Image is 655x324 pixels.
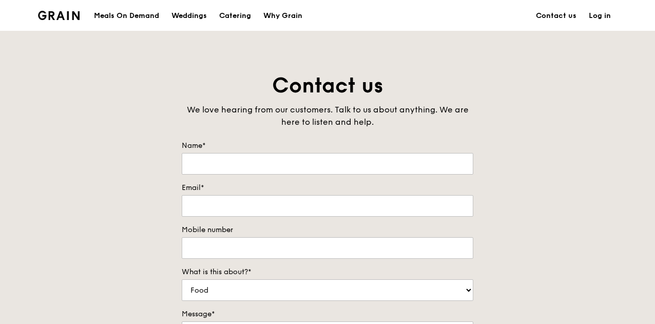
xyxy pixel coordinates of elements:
label: Name* [182,141,473,151]
a: Log in [583,1,617,31]
a: Why Grain [257,1,309,31]
label: Email* [182,183,473,193]
label: What is this about?* [182,267,473,277]
a: Catering [213,1,257,31]
h1: Contact us [182,72,473,100]
div: We love hearing from our customers. Talk to us about anything. We are here to listen and help. [182,104,473,128]
div: Meals On Demand [94,1,159,31]
div: Catering [219,1,251,31]
a: Contact us [530,1,583,31]
div: Weddings [171,1,207,31]
label: Message* [182,309,473,319]
div: Why Grain [263,1,302,31]
a: Weddings [165,1,213,31]
img: Grain [38,11,80,20]
label: Mobile number [182,225,473,235]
